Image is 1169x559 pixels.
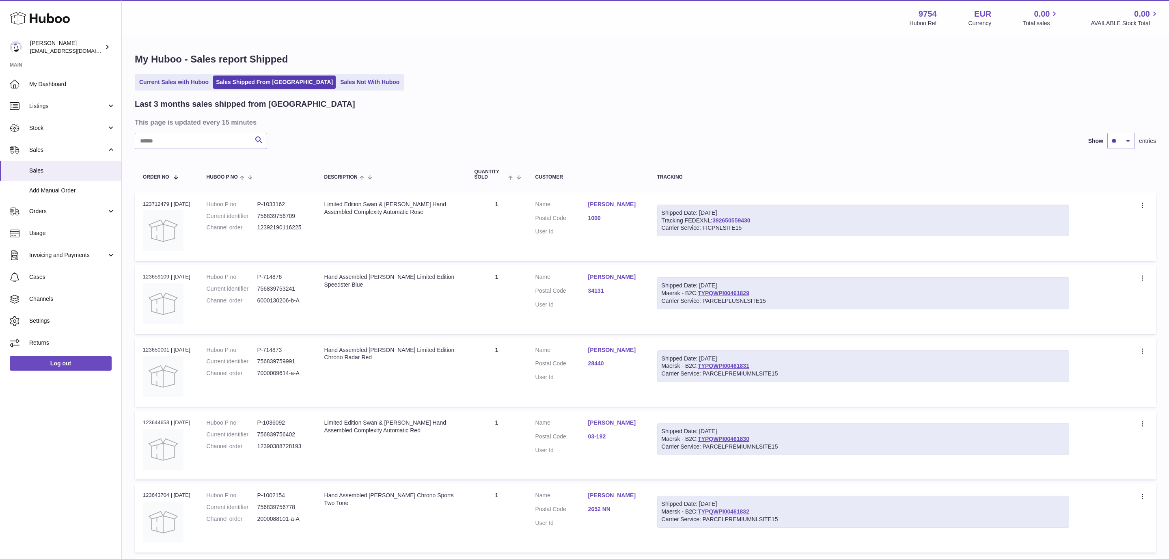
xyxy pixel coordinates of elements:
[257,212,308,220] dd: 756839756709
[135,99,355,110] h2: Last 3 months sales shipped from [GEOGRAPHIC_DATA]
[337,76,402,89] a: Sales Not With Huboo
[1023,19,1059,27] span: Total sales
[1034,9,1050,19] span: 0.00
[257,431,308,438] dd: 756839756402
[657,496,1070,528] div: Maersk - B2C:
[1134,9,1150,19] span: 0.00
[588,360,641,367] a: 28440
[257,515,308,523] dd: 2000088101-a-A
[657,205,1070,237] div: Tracking FEDEXNL:
[207,212,257,220] dt: Current identifier
[136,76,211,89] a: Current Sales with Huboo
[207,503,257,511] dt: Current identifier
[1139,137,1156,145] span: entries
[324,346,458,362] div: Hand Assembled [PERSON_NAME] Limited Edition Chrono Radar Red
[29,187,115,194] span: Add Manual Order
[588,273,641,281] a: [PERSON_NAME]
[29,124,107,132] span: Stock
[1091,9,1159,27] a: 0.00 AVAILABLE Stock Total
[535,346,588,356] dt: Name
[29,80,115,88] span: My Dashboard
[324,273,458,289] div: Hand Assembled [PERSON_NAME] Limited Edition Speedster Blue
[143,419,190,426] div: 123644653 | [DATE]
[698,290,749,296] a: TYPQWPI00461829
[29,317,115,325] span: Settings
[29,146,107,154] span: Sales
[324,419,458,434] div: Limited Edition Swan & [PERSON_NAME] Hand Assembled Complexity Automatic Red
[257,358,308,365] dd: 756839759991
[535,301,588,309] dt: User Id
[662,443,1065,451] div: Carrier Service: PARCELPREMIUMNLSITE15
[662,355,1065,363] div: Shipped Date: [DATE]
[535,373,588,381] dt: User Id
[535,175,641,180] div: Customer
[662,297,1065,305] div: Carrier Service: PARCELPLUSNLSITE15
[29,339,115,347] span: Returns
[257,503,308,511] dd: 756839756778
[535,201,588,210] dt: Name
[29,229,115,237] span: Usage
[143,283,183,324] img: no-photo.jpg
[535,492,588,501] dt: Name
[207,175,238,180] span: Huboo P no
[657,277,1070,309] div: Maersk - B2C:
[535,505,588,515] dt: Postal Code
[466,265,527,334] td: 1
[588,505,641,513] a: 2652 NN
[29,273,115,281] span: Cases
[535,419,588,429] dt: Name
[535,228,588,235] dt: User Id
[207,224,257,231] dt: Channel order
[143,492,190,499] div: 123643704 | [DATE]
[143,210,183,251] img: no-photo.jpg
[466,192,527,261] td: 1
[910,19,937,27] div: Huboo Ref
[207,285,257,293] dt: Current identifier
[207,442,257,450] dt: Channel order
[143,175,169,180] span: Order No
[535,447,588,454] dt: User Id
[588,492,641,499] a: [PERSON_NAME]
[1088,137,1103,145] label: Show
[657,350,1070,382] div: Maersk - B2C:
[698,363,749,369] a: TYPQWPI00461831
[588,214,641,222] a: 1000
[662,224,1065,232] div: Carrier Service: FICPNLSITE15
[257,285,308,293] dd: 756839753241
[588,419,641,427] a: [PERSON_NAME]
[207,492,257,499] dt: Huboo P no
[207,515,257,523] dt: Channel order
[588,346,641,354] a: [PERSON_NAME]
[257,273,308,281] dd: P-714876
[143,346,190,354] div: 123650001 | [DATE]
[207,201,257,208] dt: Huboo P no
[29,167,115,175] span: Sales
[257,369,308,377] dd: 7000009614-a-A
[466,411,527,479] td: 1
[919,9,937,19] strong: 9754
[257,224,308,231] dd: 12392190116225
[535,273,588,283] dt: Name
[535,360,588,369] dt: Postal Code
[657,423,1070,455] div: Maersk - B2C:
[10,356,112,371] a: Log out
[143,429,183,470] img: no-photo.jpg
[662,209,1065,217] div: Shipped Date: [DATE]
[29,207,107,215] span: Orders
[135,53,1156,66] h1: My Huboo - Sales report Shipped
[475,169,507,180] span: Quantity Sold
[662,516,1065,523] div: Carrier Service: PARCELPREMIUMNLSITE15
[207,273,257,281] dt: Huboo P no
[207,419,257,427] dt: Huboo P no
[535,433,588,442] dt: Postal Code
[143,201,190,208] div: 123712479 | [DATE]
[143,273,190,281] div: 123659109 | [DATE]
[257,297,308,304] dd: 6000130206-b-A
[324,492,458,507] div: Hand Assembled [PERSON_NAME] Chrono Sports Two Tone
[207,346,257,354] dt: Huboo P no
[1023,9,1059,27] a: 0.00 Total sales
[1091,19,1159,27] span: AVAILABLE Stock Total
[207,431,257,438] dt: Current identifier
[698,508,749,515] a: TYPQWPI00461832
[662,500,1065,508] div: Shipped Date: [DATE]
